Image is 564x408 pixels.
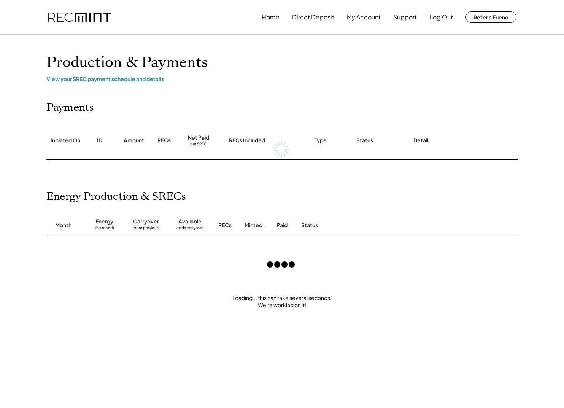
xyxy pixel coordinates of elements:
div: Net Paid [188,134,209,142]
div: Month [55,222,71,229]
h2: Energy Production & SRECs [46,190,186,203]
div: Available [178,218,202,225]
div: Carryover [133,218,159,225]
div: ID [97,137,102,144]
div: Type [315,137,327,144]
h2: Payments [46,101,94,114]
button: My Account [347,10,381,25]
div: Minted [245,222,262,229]
button: Refer a Friend [465,11,516,23]
button: Support [393,10,417,25]
div: Loading... this can take several seconds. We're working on it! [39,294,526,309]
button: Log Out [429,10,453,25]
button: Direct Deposit [292,10,334,25]
h1: Production & Payments [46,54,518,72]
div: adds carryover [176,225,203,233]
div: per SREC [190,142,207,147]
div: Status [301,222,431,229]
img: recmint-logotype%403x.png [48,13,111,22]
div: Energy [95,218,113,225]
div: this month [95,225,114,233]
button: Home [262,10,280,25]
div: View your SREC payment schedule and details [46,75,518,82]
div: from previous [133,225,159,233]
div: Detail [413,137,428,144]
div: Amount [124,137,144,144]
div: Paid [276,222,288,229]
div: Initiated On [51,137,80,144]
div: RECs Included [229,137,265,144]
div: RECs [218,222,232,229]
div: RECs [157,137,171,144]
div: Status [356,137,373,144]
